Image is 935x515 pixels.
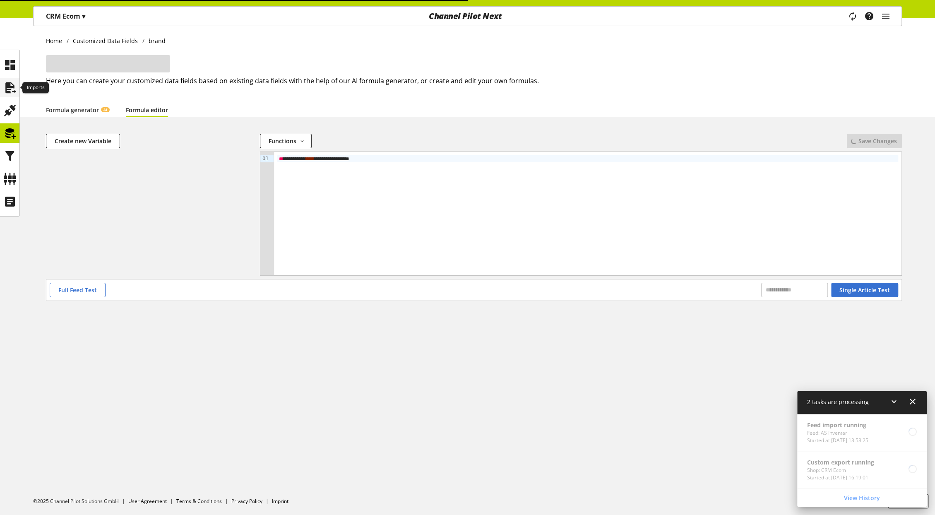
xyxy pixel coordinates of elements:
a: Imprint [272,498,288,505]
div: 01 [260,155,270,162]
a: Formula generatorAI [46,106,109,114]
p: CRM Ecom [46,11,85,21]
span: Full Feed Test [58,286,97,294]
button: Functions [260,134,312,148]
button: Single Article Test [831,283,898,297]
a: Formula editor [126,106,168,114]
div: Imports [22,82,49,94]
li: ©2025 Channel Pilot Solutions GmbH [33,498,128,505]
a: View History [799,491,925,505]
a: Customized Data Fields [69,36,142,45]
span: AI [103,107,107,112]
span: Create new Variable [55,137,111,145]
span: Single Article Test [839,286,890,294]
a: User Agreement [128,498,167,505]
span: View History [844,493,880,502]
nav: main navigation [33,6,902,26]
span: ▾ [82,12,85,21]
h2: Here you can create your customized data fields based on existing data fields with the help of ou... [46,76,902,86]
a: Home [46,36,67,45]
button: Full Feed Test [50,283,106,297]
button: Create new Variable [46,134,120,148]
span: 2 tasks are processing [807,398,869,406]
span: Functions [269,137,296,145]
a: Privacy Policy [231,498,262,505]
a: Terms & Conditions [176,498,222,505]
